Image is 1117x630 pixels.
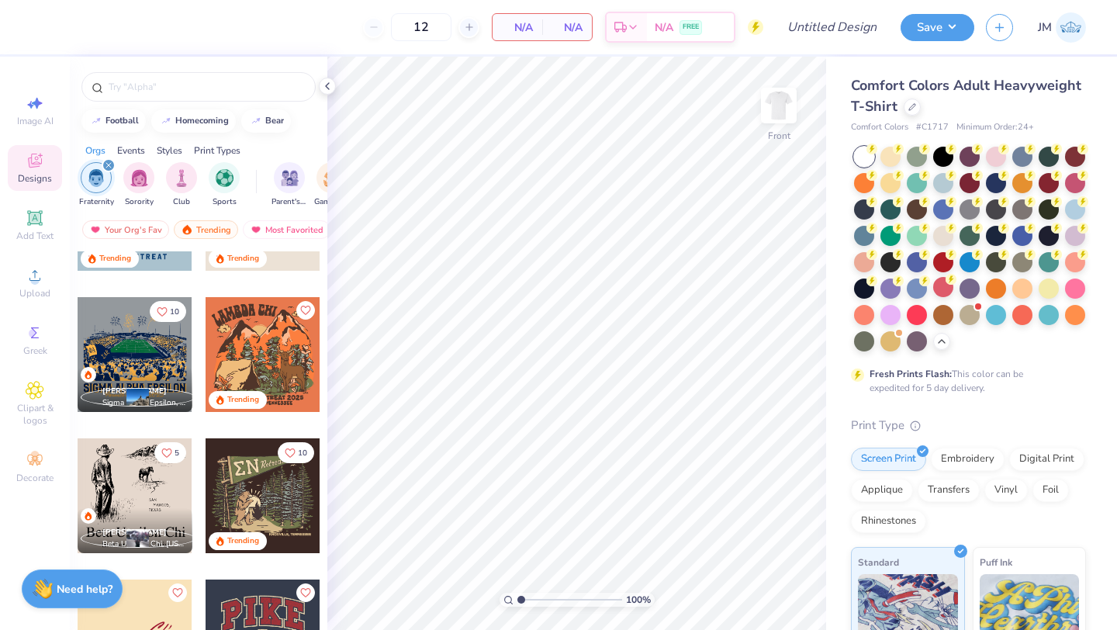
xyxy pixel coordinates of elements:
div: Transfers [918,479,980,502]
span: N/A [655,19,673,36]
span: JM [1038,19,1052,36]
a: JM [1038,12,1086,43]
div: Trending [99,253,131,265]
img: trending.gif [181,224,193,235]
img: Jackson Moore [1056,12,1086,43]
img: Club Image [173,169,190,187]
img: Fraternity Image [88,169,105,187]
span: 10 [170,308,179,316]
div: Your Org's Fav [82,220,169,239]
input: Untitled Design [775,12,889,43]
span: Add Text [16,230,54,242]
img: Front [763,90,794,121]
div: Print Types [194,144,240,157]
div: Screen Print [851,448,926,471]
div: football [105,116,139,125]
span: Sorority [125,196,154,208]
span: Minimum Order: 24 + [956,121,1034,134]
button: Like [296,583,315,602]
div: Foil [1032,479,1069,502]
span: [PERSON_NAME] [102,527,167,538]
span: Comfort Colors [851,121,908,134]
span: Clipart & logos [8,402,62,427]
img: Sports Image [216,169,233,187]
span: Decorate [16,472,54,484]
img: most_fav.gif [89,224,102,235]
div: Most Favorited [243,220,330,239]
span: Sports [213,196,237,208]
span: Beta Upsilon Chi, [US_STATE][GEOGRAPHIC_DATA] [102,538,186,550]
button: Like [296,301,315,320]
div: Trending [227,253,259,265]
div: filter for Club [166,162,197,208]
button: football [81,109,146,133]
span: FREE [683,22,699,33]
div: Events [117,144,145,157]
span: 10 [298,449,307,457]
button: Save [901,14,974,41]
span: Club [173,196,190,208]
img: Parent's Weekend Image [281,169,299,187]
img: Game Day Image [323,169,341,187]
img: trend_line.gif [90,116,102,126]
span: Comfort Colors Adult Heavyweight T-Shirt [851,76,1081,116]
button: bear [241,109,291,133]
div: Trending [174,220,238,239]
button: filter button [314,162,350,208]
div: filter for Fraternity [79,162,114,208]
div: filter for Sports [209,162,240,208]
div: Front [768,129,790,143]
div: Rhinestones [851,510,926,533]
div: Trending [227,394,259,406]
span: N/A [502,19,533,36]
button: filter button [166,162,197,208]
button: filter button [123,162,154,208]
span: [PERSON_NAME] [102,386,167,396]
button: Like [278,442,314,463]
img: Sorority Image [130,169,148,187]
div: This color can be expedited for 5 day delivery. [870,367,1060,395]
span: 5 [175,449,179,457]
span: Fraternity [79,196,114,208]
div: Vinyl [984,479,1028,502]
button: filter button [271,162,307,208]
div: bear [265,116,284,125]
span: Designs [18,172,52,185]
span: Greek [23,344,47,357]
img: most_fav.gif [250,224,262,235]
input: Try "Alpha" [107,79,306,95]
img: trend_line.gif [250,116,262,126]
span: Game Day [314,196,350,208]
button: filter button [79,162,114,208]
div: Applique [851,479,913,502]
span: Image AI [17,115,54,127]
div: Print Type [851,417,1086,434]
button: Like [154,442,186,463]
span: # C1717 [916,121,949,134]
div: Trending [227,535,259,547]
div: homecoming [175,116,229,125]
span: 100 % [626,593,651,607]
span: Upload [19,287,50,299]
div: Styles [157,144,182,157]
span: Parent's Weekend [271,196,307,208]
div: filter for Sorority [123,162,154,208]
div: Embroidery [931,448,1005,471]
span: N/A [552,19,583,36]
button: Like [150,301,186,322]
button: filter button [209,162,240,208]
strong: Need help? [57,582,112,597]
span: Puff Ink [980,554,1012,570]
div: Orgs [85,144,105,157]
button: homecoming [151,109,236,133]
span: Sigma Alpha Epsilon, [US_STATE][GEOGRAPHIC_DATA] [102,397,186,409]
div: filter for Parent's Weekend [271,162,307,208]
strong: Fresh Prints Flash: [870,368,952,380]
input: – – [391,13,451,41]
div: Digital Print [1009,448,1084,471]
img: trend_line.gif [160,116,172,126]
span: Standard [858,554,899,570]
div: filter for Game Day [314,162,350,208]
button: Like [168,583,187,602]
